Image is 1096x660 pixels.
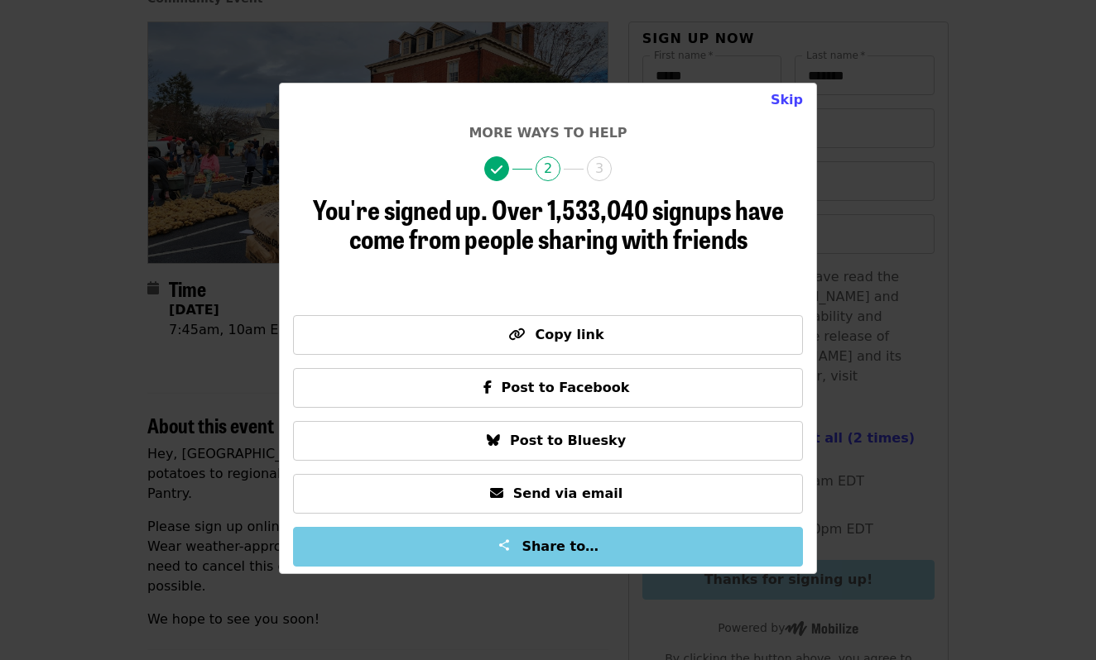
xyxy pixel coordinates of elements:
[491,162,502,178] i: check icon
[513,485,623,501] span: Send via email
[498,538,511,552] img: Share
[293,315,803,355] button: Copy link
[487,433,500,448] i: bluesky icon
[293,474,803,514] button: Send via email
[293,368,803,408] button: Post to Facebook
[293,527,803,567] button: Share to…
[293,421,803,461] button: Post to Bluesky
[522,538,598,554] span: Share to…
[535,327,603,342] span: Copy link
[490,485,503,501] i: envelope icon
[508,327,525,342] i: link icon
[757,84,816,117] button: Close
[469,125,627,141] span: More ways to help
[536,156,560,181] span: 2
[587,156,612,181] span: 3
[313,189,488,228] span: You're signed up.
[502,380,630,395] span: Post to Facebook
[510,433,626,448] span: Post to Bluesky
[349,189,784,257] span: Over 1,533,040 signups have come from people sharing with friends
[483,380,492,395] i: facebook-f icon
